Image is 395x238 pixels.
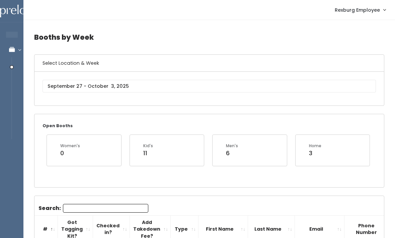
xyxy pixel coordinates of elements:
[226,143,238,149] div: Men's
[63,204,148,213] input: Search:
[309,149,321,158] div: 3
[226,149,238,158] div: 6
[60,149,80,158] div: 0
[43,123,73,129] small: Open Booths
[38,204,148,213] label: Search:
[143,143,153,149] div: Kid's
[60,143,80,149] div: Women's
[335,6,380,14] span: Rexburg Employee
[34,28,384,46] h4: Booths by Week
[43,80,376,92] input: September 27 - October 3, 2025
[143,149,153,158] div: 11
[34,55,384,72] h6: Select Location & Week
[328,3,392,17] a: Rexburg Employee
[309,143,321,149] div: Home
